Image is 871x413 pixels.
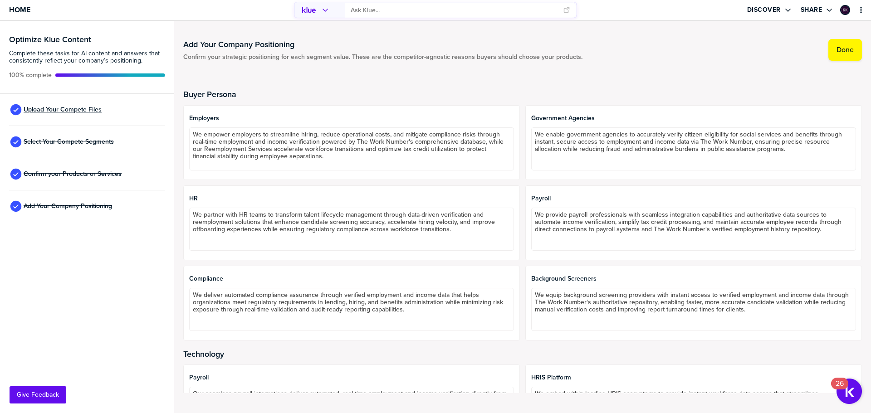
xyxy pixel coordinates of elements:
[189,127,514,170] textarea: We empower employers to streamline hiring, reduce operational costs, and mitigate compliance risk...
[24,203,112,210] span: Add Your Company Positioning
[531,115,856,122] span: Government Agencies
[9,50,165,64] span: Complete these tasks for AI content and answers that consistently reflect your company’s position...
[839,4,851,16] a: Edit Profile
[189,275,514,282] span: Compliance
[531,195,856,202] span: Payroll
[747,6,781,14] label: Discover
[183,53,582,61] span: Confirm your strategic positioning for each segment value. These are the competitor-agnostic reas...
[840,5,850,15] div: Kristen Kalz
[189,288,514,331] textarea: We deliver automated compliance assurance through verified employment and income data that helps ...
[801,6,822,14] label: Share
[531,127,856,170] textarea: We enable government agencies to accurately verify citizen eligibility for social services and be...
[837,379,862,404] button: Open Resource Center, 26 new notifications
[24,170,122,178] span: Confirm your Products or Services
[189,374,514,381] span: Payroll
[9,6,30,14] span: Home
[9,35,165,44] h3: Optimize Klue Content
[351,3,558,18] input: Ask Klue...
[531,208,856,251] textarea: We provide payroll professionals with seamless integration capabilities and authoritative data so...
[24,138,114,146] span: Select Your Compete Segments
[836,384,844,395] div: 26
[841,6,849,14] img: 077a92782e7785b2d0ad9bd98defbe06-sml.png
[189,115,514,122] span: Employers
[189,208,514,251] textarea: We partner with HR teams to transform talent lifecycle management through data-driven verificatio...
[9,72,52,79] span: Active
[183,39,582,50] h1: Add Your Company Positioning
[531,374,856,381] span: HRIS Platform
[531,288,856,331] textarea: We equip background screening providers with instant access to verified employment and income dat...
[183,90,862,99] h2: Buyer Persona
[24,106,102,113] span: Upload Your Compete Files
[189,195,514,202] span: HR
[183,350,862,359] h2: Technology
[837,45,854,54] label: Done
[10,386,66,403] button: Give Feedback
[531,275,856,282] span: Background Screeners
